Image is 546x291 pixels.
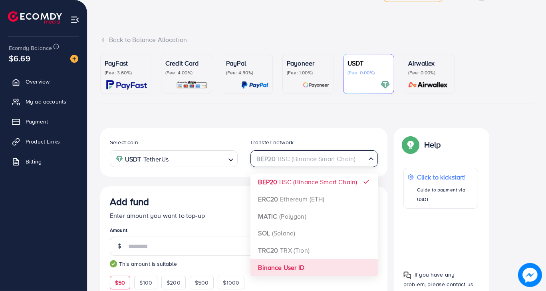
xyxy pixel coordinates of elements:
[408,58,451,68] p: Airwallex
[279,212,306,221] span: (Polygon)
[110,260,378,268] small: This amount is suitable
[105,70,147,76] p: (Fee: 3.60%)
[9,44,52,52] span: Ecomdy Balance
[403,138,418,152] img: Popup guide
[518,263,542,287] img: image
[26,157,42,165] span: Billing
[125,153,141,165] strong: USDT
[287,58,329,68] p: Payoneer
[6,134,81,149] a: Product Links
[8,11,62,24] img: logo
[408,70,451,76] p: (Fee: 0.00%)
[280,246,310,255] span: TRX (Tron)
[241,80,268,90] img: card
[417,185,474,204] p: Guide to payment via USDT
[110,260,117,267] img: guide
[280,195,324,203] span: Ethereum (ETH)
[110,150,238,167] div: Search for option
[167,279,181,287] span: $200
[26,118,48,126] span: Payment
[115,279,125,287] span: $50
[26,98,66,106] span: My ad accounts
[403,271,411,279] img: Popup guide
[171,153,225,165] input: Search for option
[279,177,357,186] span: BSC (Binance Smart Chain)
[176,80,208,90] img: card
[424,140,441,149] p: Help
[139,279,152,287] span: $100
[258,229,270,237] strong: SOL
[250,150,378,167] div: Search for option
[106,80,147,90] img: card
[258,246,278,255] strong: TRC20
[165,70,208,76] p: (Fee: 4.00%)
[226,58,268,68] p: PayPal
[254,153,365,165] input: Search for option
[250,138,294,146] label: Transfer network
[303,80,329,90] img: card
[165,58,208,68] p: Credit Card
[347,70,390,76] p: (Fee: 0.00%)
[116,155,123,163] img: coin
[6,153,81,169] a: Billing
[287,70,329,76] p: (Fee: 1.00%)
[110,211,378,220] p: Enter amount you want to top-up
[258,177,278,186] strong: BEP20
[105,58,147,68] p: PayFast
[347,58,390,68] p: USDT
[26,78,50,86] span: Overview
[406,80,451,90] img: card
[100,35,533,44] div: Back to Balance Allocation
[381,80,390,90] img: card
[6,74,81,90] a: Overview
[6,114,81,130] a: Payment
[110,138,138,146] label: Select coin
[9,52,30,64] span: $6.69
[6,94,81,110] a: My ad accounts
[110,227,378,237] legend: Amount
[223,279,239,287] span: $1000
[226,70,268,76] p: (Fee: 4.50%)
[258,195,278,203] strong: ERC20
[272,229,295,237] span: (Solana)
[143,153,169,165] span: TetherUs
[258,212,278,221] strong: MATIC
[70,55,78,63] img: image
[110,196,149,207] h3: Add fund
[195,279,209,287] span: $500
[417,172,474,182] p: Click to kickstart!
[258,263,304,272] strong: Binance User ID
[26,138,60,145] span: Product Links
[70,15,79,24] img: menu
